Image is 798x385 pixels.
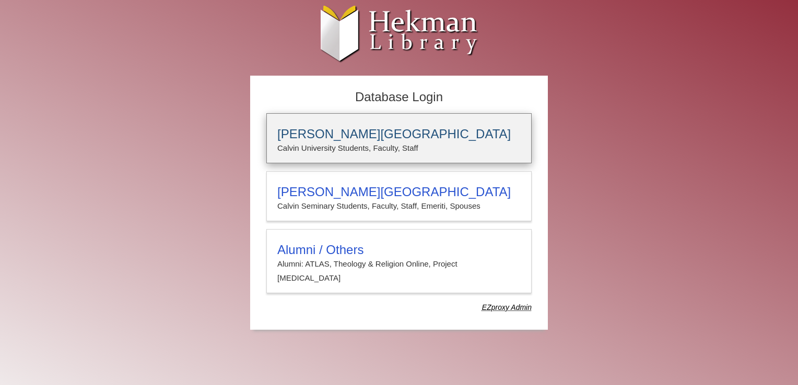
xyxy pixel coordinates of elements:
[277,257,521,285] p: Alumni: ATLAS, Theology & Religion Online, Project [MEDICAL_DATA]
[266,171,532,221] a: [PERSON_NAME][GEOGRAPHIC_DATA]Calvin Seminary Students, Faculty, Staff, Emeriti, Spouses
[277,185,521,199] h3: [PERSON_NAME][GEOGRAPHIC_DATA]
[277,127,521,141] h3: [PERSON_NAME][GEOGRAPHIC_DATA]
[277,243,521,285] summary: Alumni / OthersAlumni: ATLAS, Theology & Religion Online, Project [MEDICAL_DATA]
[277,199,521,213] p: Calvin Seminary Students, Faculty, Staff, Emeriti, Spouses
[482,303,532,311] dfn: Use Alumni login
[261,87,537,108] h2: Database Login
[277,141,521,155] p: Calvin University Students, Faculty, Staff
[266,113,532,163] a: [PERSON_NAME][GEOGRAPHIC_DATA]Calvin University Students, Faculty, Staff
[277,243,521,257] h3: Alumni / Others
